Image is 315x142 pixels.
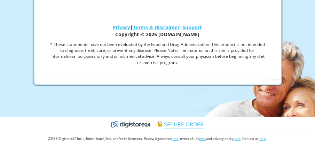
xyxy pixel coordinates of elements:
a: Support [183,24,202,31]
img: {{brandName}} [111,121,150,128]
p: | | Copyright © 2025 [DOMAIN_NAME] [48,24,267,38]
p: * These statements have not been evaluated by the Food and Drug Administration. This product is n... [48,41,267,65]
a: here [259,136,266,141]
a: here [199,136,206,141]
a: here [172,136,179,141]
a: Privacy [113,24,131,31]
a: here [234,136,241,141]
img: svg+xml;base64,PHN2ZyBpZD0iTG9jayIgeG1sbnM9Imh0dHA6Ly93d3cudzMub3JnLzIwMDAvc3ZnIiB2aWV3Qm94PSIwID... [158,121,162,127]
a: Secure Order [111,124,204,129]
img: footer.png [32,79,283,89]
a: Terms & Disclaimer [133,24,180,31]
span: Secure Order [154,120,204,128]
span: 2025 © Digistore24 Inc. (United States) Inc. and/or its licensors. Review legal notice , terms of... [48,136,267,141]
